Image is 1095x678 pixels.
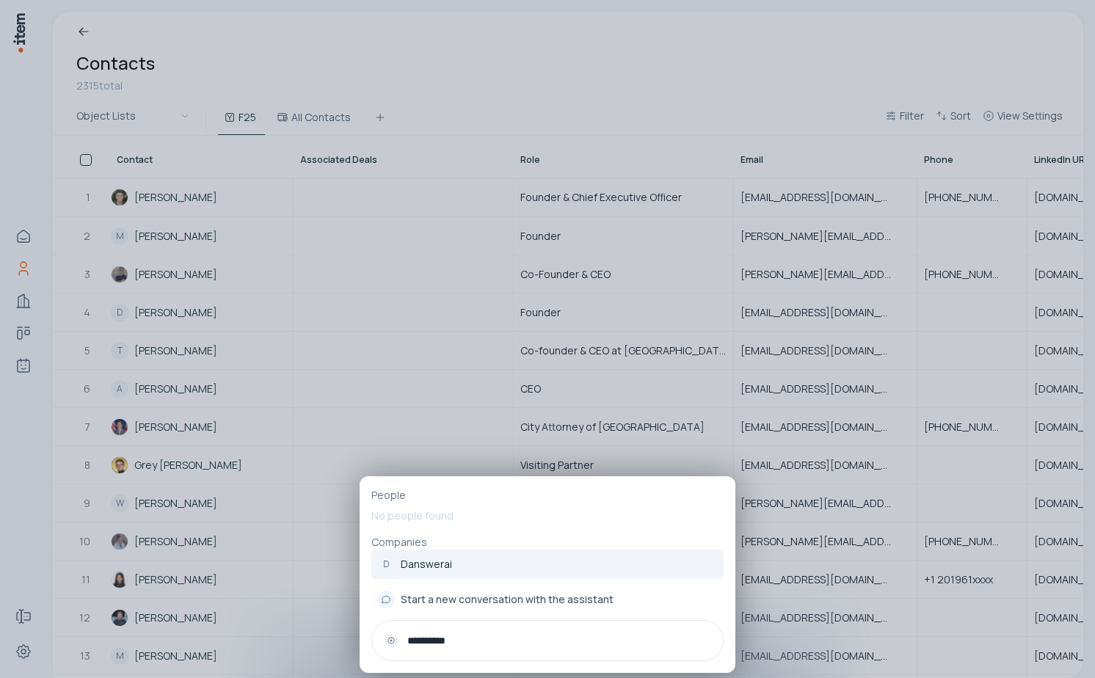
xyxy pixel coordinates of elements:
p: Companies [371,535,724,550]
a: DDanswerai [371,550,724,579]
p: People [371,488,724,503]
button: Start a new conversation with the assistant [371,585,724,614]
span: Start a new conversation with the assistant [401,592,614,607]
div: PeopleNo people foundCompaniesDDansweraiStart a new conversation with the assistant [360,476,735,673]
div: D [377,555,395,573]
p: No people found [371,503,724,529]
p: Danswerai [401,557,452,572]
